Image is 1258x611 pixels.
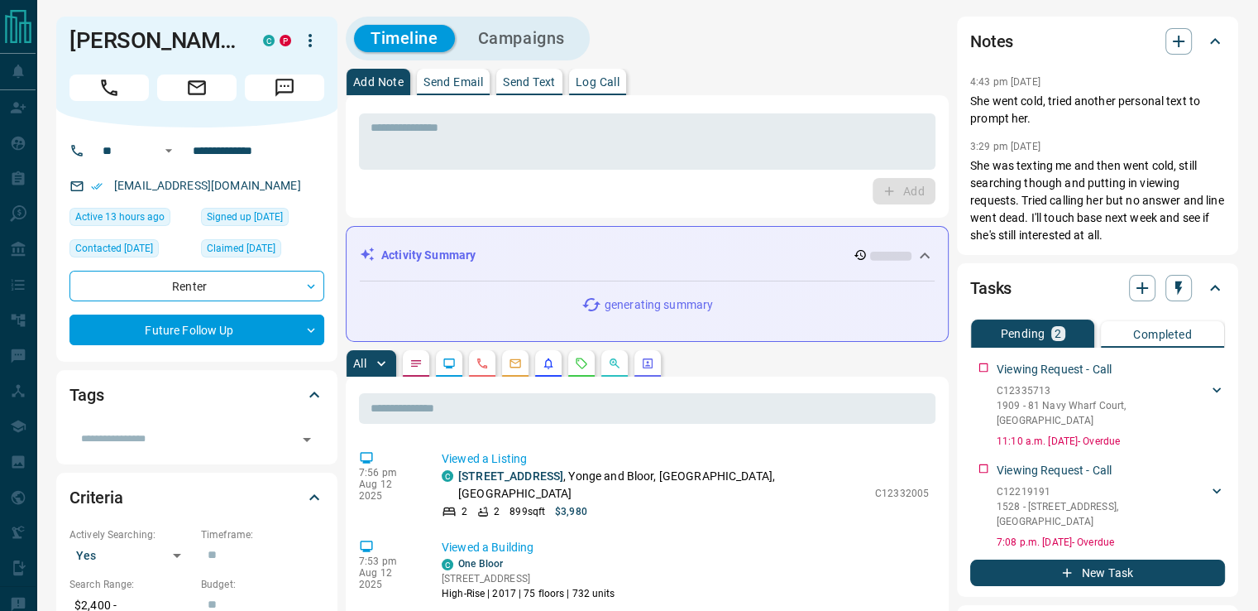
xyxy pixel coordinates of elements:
[575,357,588,370] svg: Requests
[462,25,581,52] button: Campaigns
[970,22,1225,61] div: Notes
[875,486,929,501] p: C12332005
[69,75,149,101] span: Call
[997,398,1208,428] p: 1909 - 81 Navy Wharf Court , [GEOGRAPHIC_DATA]
[509,504,545,519] p: 899 sqft
[69,375,324,415] div: Tags
[263,35,275,46] div: condos.ca
[970,275,1012,301] h2: Tasks
[970,76,1040,88] p: 4:43 pm [DATE]
[207,240,275,257] span: Claimed [DATE]
[359,567,417,590] p: Aug 12 2025
[69,478,324,517] div: Criteria
[69,527,193,542] p: Actively Searching:
[442,470,453,482] div: condos.ca
[503,76,556,88] p: Send Text
[423,76,483,88] p: Send Email
[970,268,1225,308] div: Tasks
[360,240,935,271] div: Activity Summary
[157,75,237,101] span: Email
[1055,328,1061,339] p: 2
[353,358,366,369] p: All
[608,357,621,370] svg: Opportunities
[201,208,324,231] div: Sat Dec 04 2021
[69,542,193,569] div: Yes
[359,479,417,502] p: Aug 12 2025
[201,239,324,262] div: Tue Dec 03 2024
[458,469,563,483] a: [STREET_ADDRESS]
[353,76,404,88] p: Add Note
[207,209,283,225] span: Signed up [DATE]
[605,296,713,314] p: generating summary
[476,357,489,370] svg: Calls
[359,556,417,567] p: 7:53 pm
[69,271,324,301] div: Renter
[462,504,467,519] p: 2
[442,450,929,468] p: Viewed a Listing
[970,28,1013,55] h2: Notes
[69,27,238,54] h1: [PERSON_NAME]
[576,76,619,88] p: Log Call
[442,586,615,601] p: High-Rise | 2017 | 75 floors | 732 units
[555,504,587,519] p: $3,980
[997,462,1112,479] p: Viewing Request - Call
[542,357,555,370] svg: Listing Alerts
[458,468,867,503] p: , Yonge and Bloor, [GEOGRAPHIC_DATA], [GEOGRAPHIC_DATA]
[442,559,453,570] div: condos.ca
[359,467,417,479] p: 7:56 pm
[114,179,301,192] a: [EMAIL_ADDRESS][DOMAIN_NAME]
[970,93,1225,127] p: She went cold, tried another personal text to prompt her.
[442,357,456,370] svg: Lead Browsing Activity
[997,361,1112,378] p: Viewing Request - Call
[409,357,423,370] svg: Notes
[69,208,193,231] div: Tue Aug 12 2025
[201,527,324,542] p: Timeframe:
[69,315,324,345] div: Future Follow Up
[91,180,103,192] svg: Email Verified
[997,499,1208,529] p: 1528 - [STREET_ADDRESS] , [GEOGRAPHIC_DATA]
[295,428,318,451] button: Open
[1000,328,1045,339] p: Pending
[442,571,615,586] p: [STREET_ADDRESS]
[997,481,1225,532] div: C122191911528 - [STREET_ADDRESS],[GEOGRAPHIC_DATA]
[159,141,179,161] button: Open
[280,35,291,46] div: property.ca
[970,560,1225,586] button: New Task
[69,577,193,592] p: Search Range:
[970,157,1225,244] p: She was texting me and then went cold, still searching though and putting in viewing requests. Tr...
[509,357,522,370] svg: Emails
[997,383,1208,398] p: C12335713
[997,380,1225,431] div: C123357131909 - 81 Navy Wharf Court,[GEOGRAPHIC_DATA]
[245,75,324,101] span: Message
[69,239,193,262] div: Sun Aug 10 2025
[69,382,103,408] h2: Tags
[201,577,324,592] p: Budget:
[997,535,1225,550] p: 7:08 p.m. [DATE] - Overdue
[75,209,165,225] span: Active 13 hours ago
[381,247,476,264] p: Activity Summary
[997,434,1225,449] p: 11:10 a.m. [DATE] - Overdue
[458,558,503,570] a: One Bloor
[970,141,1040,152] p: 3:29 pm [DATE]
[354,25,455,52] button: Timeline
[494,504,500,519] p: 2
[69,484,123,511] h2: Criteria
[442,539,929,556] p: Viewed a Building
[997,484,1208,499] p: C12219191
[75,240,153,257] span: Contacted [DATE]
[641,357,654,370] svg: Agent Actions
[1133,329,1192,340] p: Completed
